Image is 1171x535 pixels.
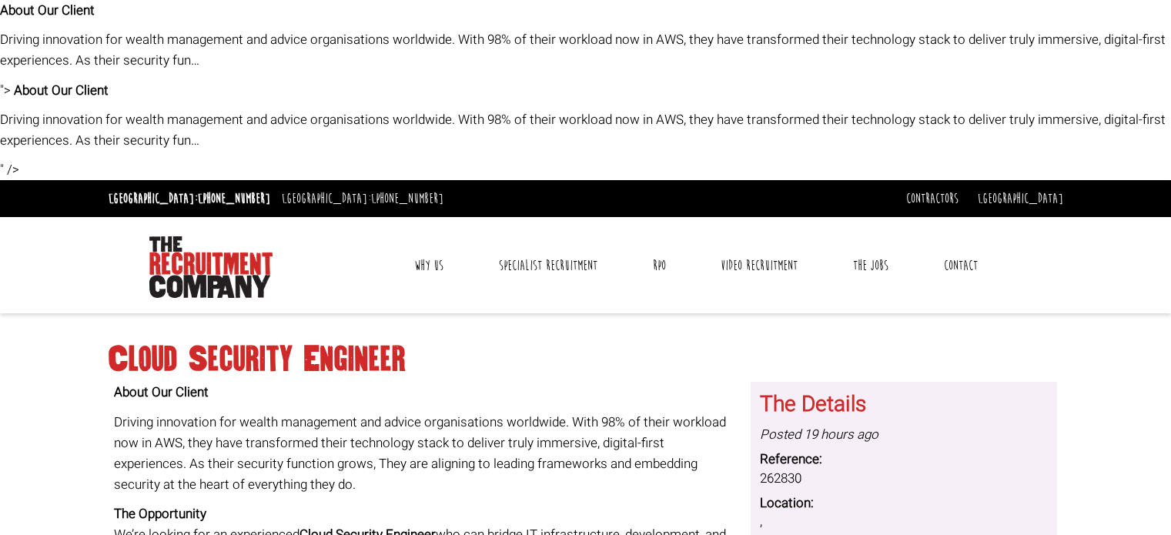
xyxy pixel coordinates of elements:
[371,190,443,207] a: [PHONE_NUMBER]
[114,412,739,496] p: Driving innovation for wealth management and advice organisations worldwide. With 98% of their wo...
[14,81,109,100] strong: About Our Client
[709,246,809,285] a: Video Recruitment
[105,186,274,211] li: [GEOGRAPHIC_DATA]:
[760,425,878,444] i: Posted 19 hours ago
[641,246,678,285] a: RPO
[487,246,609,285] a: Specialist Recruitment
[403,246,455,285] a: Why Us
[760,470,1048,488] dd: 262830
[978,190,1063,207] a: [GEOGRAPHIC_DATA]
[760,450,1048,469] dt: Reference:
[906,190,959,207] a: Contractors
[841,246,900,285] a: The Jobs
[198,190,270,207] a: [PHONE_NUMBER]
[932,246,989,285] a: Contact
[278,186,447,211] li: [GEOGRAPHIC_DATA]:
[760,393,1048,417] h3: The Details
[760,494,1048,513] dt: Location:
[149,236,273,298] img: The Recruitment Company
[109,346,1063,373] h1: Cloud Security Engineer
[114,504,206,523] strong: The Opportunity
[114,383,209,402] strong: About Our Client
[760,513,1048,531] dd: ,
